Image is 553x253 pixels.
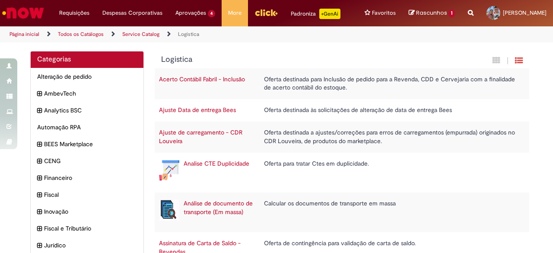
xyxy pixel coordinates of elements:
span: CENG [44,157,137,165]
div: expandir categoria Fiscal e Tributário Fiscal e Tributário [31,220,143,237]
a: Ajuste Data de entrega Bees [159,106,236,114]
span: Favoritos [372,9,396,17]
span: Financeiro [44,173,137,182]
i: expandir categoria CENG [37,157,42,166]
i: Exibição de grade [515,56,523,64]
a: Analise CTE Duplicidade [184,160,249,167]
span: Rascunhos [416,9,447,17]
tr: Ajuste Data de entrega Bees Oferta destinada às solicitações de alteração de data de entrega Bees [155,99,530,122]
span: 1 [448,10,455,17]
span: Automação RPA [37,123,137,131]
a: Service Catalog [122,31,159,38]
span: Inovação [44,207,137,216]
span: More [228,9,242,17]
div: expandir categoria AmbevTech AmbevTech [31,85,143,102]
i: expandir categoria Analytics BSC [37,106,42,115]
i: expandir categoria Fiscal [37,190,42,200]
span: AmbevTech [44,89,137,98]
tr: Acerto Contábil Fabril - Inclusão Oferta destinada para Inclusão de pedido para a Revenda, CDD e ... [155,68,530,99]
img: ServiceNow [1,4,45,22]
tr: Ajuste de carregamento - CDR Louveira Oferta destinada a ajustes/correções para erros de carregam... [155,122,530,153]
span: Analytics BSC [44,106,137,115]
h1: {"description":null,"title":"Logistica"} Categoria [161,55,429,64]
a: Todos os Catálogos [58,31,104,38]
i: expandir categoria Inovação [37,207,42,217]
a: Ajuste de carregamento - CDR Louveira [159,128,242,145]
div: expandir categoria BEES Marketplace BEES Marketplace [31,135,143,153]
h2: Categorias [37,56,137,64]
td: Calcular os documentos de transporte em massa [260,192,521,232]
a: Logistica [178,31,199,38]
i: expandir categoria Jurídico [37,241,42,250]
i: expandir categoria Fiscal e Tributário [37,224,42,234]
div: expandir categoria Fiscal Fiscal [31,186,143,203]
p: +GenAi [319,9,340,19]
div: expandir categoria Financeiro Financeiro [31,169,143,186]
tr: Analise CTE Duplicidade Analise CTE Duplicidade Oferta para tratar Ctes em duplicidade. [155,153,530,192]
span: Aprovações [175,9,206,17]
img: click_logo_yellow_360x200.png [254,6,278,19]
div: Automação RPA [31,118,143,136]
i: Exibição em cartão [493,56,500,64]
a: Análise de documento de transporte (Em massa) [184,199,253,216]
span: Requisições [59,9,89,17]
div: expandir categoria Inovação Inovação [31,203,143,220]
span: Jurídico [44,241,137,250]
img: Analise CTE Duplicidade [159,160,179,181]
ul: Trilhas de página [6,26,362,42]
span: BEES Marketplace [44,140,137,148]
i: expandir categoria Financeiro [37,173,42,183]
div: Padroniza [291,9,340,19]
i: expandir categoria BEES Marketplace [37,140,42,149]
div: expandir categoria Analytics BSC Analytics BSC [31,102,143,119]
tr: Análise de documento de transporte (Em massa) Análise de documento de transporte (Em massa) Calcu... [155,192,530,232]
td: Oferta destinada para Inclusão de pedido para a Revenda, CDD e Cervejaria com a finalidade de ace... [260,68,521,99]
span: | [507,56,509,66]
a: Rascunhos [409,9,455,17]
span: Despesas Corporativas [102,9,162,17]
span: [PERSON_NAME] [503,9,547,16]
span: Alteração de pedido [37,72,137,81]
div: Alteração de pedido [31,68,143,85]
img: Análise de documento de transporte (Em massa) [159,199,179,221]
i: expandir categoria AmbevTech [37,89,42,99]
td: Oferta destinada às solicitações de alteração de data de entrega Bees [260,99,521,122]
a: Página inicial [10,31,39,38]
div: expandir categoria CENG CENG [31,152,143,170]
a: Acerto Contábil Fabril - Inclusão [159,75,245,83]
span: Fiscal [44,190,137,199]
td: Oferta para tratar Ctes em duplicidade. [260,153,521,192]
td: Oferta destinada a ajustes/correções para erros de carregamentos (empurrada) originados no CDR Lo... [260,122,521,153]
span: Fiscal e Tributário [44,224,137,233]
span: 4 [208,10,215,17]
